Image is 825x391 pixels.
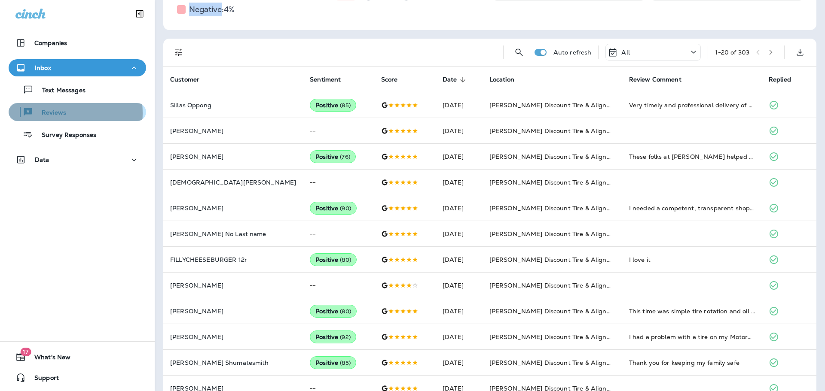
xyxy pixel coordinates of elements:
div: These folks at Don Foshay’s helped out my daughter on short notice. Thx! [629,152,755,161]
td: [DATE] [436,92,483,118]
p: Inbox [35,64,51,71]
div: Positive [310,99,356,112]
div: Positive [310,253,357,266]
span: ( 80 ) [340,256,351,264]
button: Companies [9,34,146,52]
td: [DATE] [436,195,483,221]
div: Positive [310,305,357,318]
span: ( 76 ) [340,153,350,161]
td: -- [303,170,374,195]
p: All [621,49,629,56]
span: Date [443,76,468,84]
button: Inbox [9,59,146,76]
span: Review Comment [629,76,681,83]
td: [DATE] [436,221,483,247]
span: Support [26,374,59,385]
p: [PERSON_NAME] [170,282,296,289]
p: Survey Responses [33,131,96,139]
span: [PERSON_NAME] Discount Tire & Alignment [GEOGRAPHIC_DATA] ([STREET_ADDRESS]) [489,153,759,161]
div: I had a problem with a tire on my Motorhome and made an appointment with Dustin, the manager at t... [629,333,755,341]
span: ( 80 ) [340,308,351,315]
p: [PERSON_NAME] [170,333,296,340]
span: Replied [769,76,791,83]
span: Date [443,76,457,83]
td: [DATE] [436,247,483,273]
div: I needed a competent, transparent shop. Dustin and David gave me “all the info” and got me back i... [629,204,755,212]
p: [PERSON_NAME] [170,127,296,134]
td: -- [303,221,374,247]
div: Positive [310,356,356,369]
p: Data [35,156,49,163]
p: Sillas Oppong [170,102,296,109]
p: FILLYCHEESEBURGER 12r [170,256,296,263]
h5: Negative: 4 % [189,3,235,16]
span: [PERSON_NAME] Discount Tire & Alignment [GEOGRAPHIC_DATA] ([STREET_ADDRESS]) [489,282,759,289]
span: ( 90 ) [340,205,351,212]
span: Location [489,76,514,83]
span: [PERSON_NAME] Discount Tire & Alignment [GEOGRAPHIC_DATA] ([STREET_ADDRESS]) [489,333,759,341]
span: [PERSON_NAME] Discount Tire & Alignment [GEOGRAPHIC_DATA] ([STREET_ADDRESS]) [489,359,759,367]
span: ( 85 ) [340,359,351,367]
span: [PERSON_NAME] Discount Tire & Alignment [GEOGRAPHIC_DATA] ([STREET_ADDRESS]) [489,127,759,135]
button: Search Reviews [510,44,528,61]
span: [PERSON_NAME] Discount Tire & Alignment [GEOGRAPHIC_DATA] ([STREET_ADDRESS]) [489,101,759,109]
span: Customer [170,76,199,83]
span: Customer [170,76,211,84]
div: Positive [310,202,357,215]
td: [DATE] [436,350,483,376]
span: [PERSON_NAME] Discount Tire & Alignment [GEOGRAPHIC_DATA] ([STREET_ADDRESS]) [489,179,759,186]
button: Filters [170,44,187,61]
td: -- [303,118,374,144]
span: Replied [769,76,802,84]
span: [PERSON_NAME] Discount Tire & Alignment [GEOGRAPHIC_DATA] ([STREET_ADDRESS]) [489,230,759,238]
button: Reviews [9,103,146,121]
div: This time was simple tire rotation and oil change. In and out. Very accommodating on schedule. I ... [629,307,755,315]
p: [PERSON_NAME] Shumatesmith [170,359,296,366]
td: -- [303,273,374,298]
span: ( 85 ) [340,102,351,109]
button: Collapse Sidebar [128,5,152,22]
span: ( 92 ) [340,333,351,341]
p: [PERSON_NAME] [170,205,296,212]
p: [PERSON_NAME] [170,308,296,315]
p: [DEMOGRAPHIC_DATA][PERSON_NAME] [170,179,296,186]
p: [PERSON_NAME] No Last name [170,230,296,237]
div: 1 - 20 of 303 [715,49,749,56]
button: Text Messages [9,81,146,99]
button: Export as CSV [791,44,809,61]
td: [DATE] [436,118,483,144]
td: [DATE] [436,324,483,350]
td: [DATE] [436,298,483,324]
td: [DATE] [436,170,483,195]
p: Auto refresh [553,49,592,56]
td: [DATE] [436,144,483,170]
div: Thank you for keeping my family safe [629,358,755,367]
p: Text Messages [34,87,86,95]
span: Sentiment [310,76,352,84]
div: Positive [310,330,356,343]
span: Sentiment [310,76,341,83]
span: 17 [20,348,31,356]
p: [PERSON_NAME] [170,153,296,160]
span: [PERSON_NAME] Discount Tire & Alignment [GEOGRAPHIC_DATA] ([STREET_ADDRESS]) [489,256,759,264]
button: Support [9,369,146,386]
div: Positive [310,150,356,163]
p: Companies [34,39,67,46]
button: 17What's New [9,349,146,366]
span: [PERSON_NAME] Discount Tire & Alignment [GEOGRAPHIC_DATA] ([STREET_ADDRESS]) [489,307,759,315]
p: Reviews [33,109,66,117]
div: I love it [629,255,755,264]
span: Score [381,76,398,83]
button: Survey Responses [9,125,146,143]
span: Score [381,76,409,84]
div: Very timely and professional delivery of service [629,101,755,109]
button: Data [9,151,146,168]
td: [DATE] [436,273,483,298]
span: Location [489,76,526,84]
span: What's New [26,354,70,364]
span: [PERSON_NAME] Discount Tire & Alignment [GEOGRAPHIC_DATA] ([STREET_ADDRESS]) [489,204,759,212]
span: Review Comment [629,76,693,84]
